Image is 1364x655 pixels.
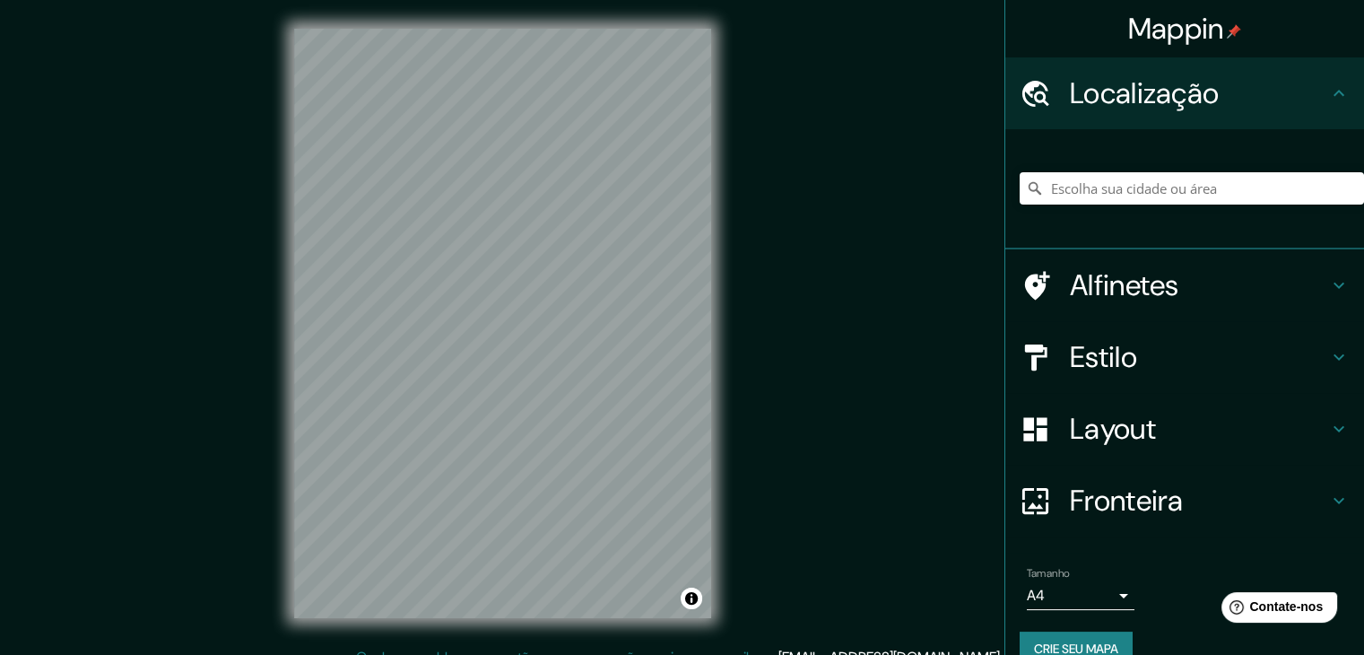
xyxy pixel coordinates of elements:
font: Mappin [1128,10,1224,48]
div: A4 [1027,581,1134,610]
div: Alfinetes [1005,249,1364,321]
font: Fronteira [1070,482,1184,520]
input: Escolha sua cidade ou área [1020,172,1364,205]
font: A4 [1027,586,1045,605]
font: Tamanho [1027,566,1070,581]
font: Layout [1070,410,1156,448]
font: Localização [1070,74,1219,112]
div: Layout [1005,393,1364,465]
img: pin-icon.png [1227,24,1241,39]
button: Alternar atribuição [681,588,702,609]
div: Fronteira [1005,465,1364,537]
canvas: Mapa [294,29,711,618]
iframe: Iniciador de widget de ajuda [1204,585,1344,635]
div: Localização [1005,57,1364,129]
font: Alfinetes [1070,266,1179,304]
div: Estilo [1005,321,1364,393]
font: Estilo [1070,338,1137,376]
